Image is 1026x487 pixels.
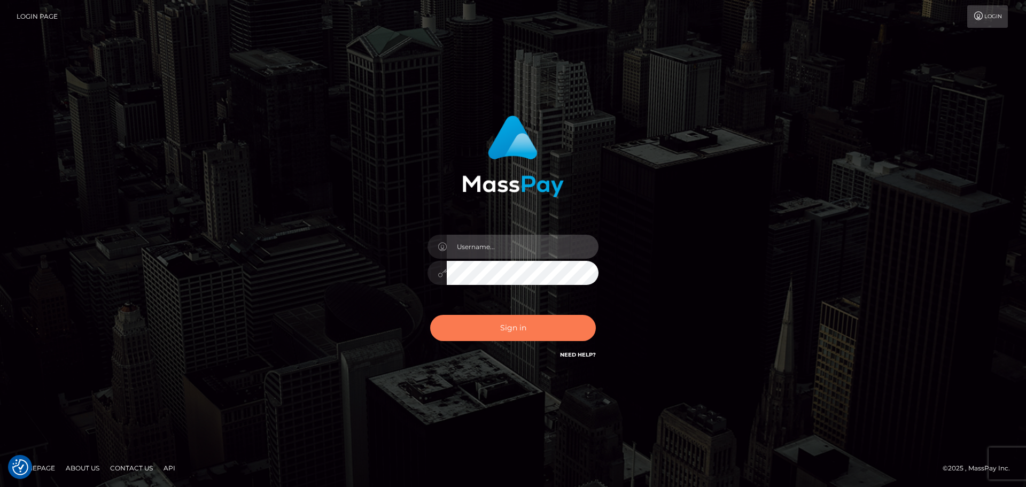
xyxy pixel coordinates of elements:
button: Consent Preferences [12,459,28,475]
a: Contact Us [106,460,157,476]
img: MassPay Login [462,115,564,197]
a: Need Help? [560,351,596,358]
a: About Us [61,460,104,476]
a: API [159,460,180,476]
a: Login Page [17,5,58,28]
input: Username... [447,235,598,259]
button: Sign in [430,315,596,341]
a: Homepage [12,460,59,476]
a: Login [967,5,1008,28]
div: © 2025 , MassPay Inc. [943,462,1018,474]
img: Revisit consent button [12,459,28,475]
